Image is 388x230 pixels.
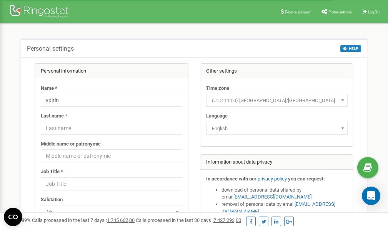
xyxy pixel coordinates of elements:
[209,95,345,106] span: (UTC-11:00) Pacific/Midway
[41,177,182,190] input: Job Title
[43,207,180,217] span: Mr.
[221,187,348,201] li: download of personal data shared by email ,
[136,217,241,223] span: Calls processed in the last 30 days :
[213,217,241,223] u: 7 427 293,00
[206,85,229,92] label: Time zone
[41,122,182,135] input: Last name
[41,205,182,218] span: Mr.
[209,123,345,134] span: English
[41,196,63,204] label: Salutation
[41,168,63,175] label: Job Title *
[328,10,352,14] span: Profile settings
[41,85,57,92] label: Name *
[4,208,22,226] button: Open CMP widget
[41,113,67,120] label: Last name *
[258,176,287,182] a: privacy policy
[285,10,311,14] span: Referral program
[27,45,74,52] h5: Personal settings
[340,45,361,52] button: HELP
[288,176,325,182] strong: you can request:
[200,155,353,170] div: Information about data privacy
[206,122,348,135] span: English
[32,217,135,223] span: Calls processed in the last 7 days :
[41,94,182,107] input: Name
[107,217,135,223] u: 1 745 662,00
[200,64,353,79] div: Other settings
[206,113,228,120] label: Language
[221,201,348,215] li: removal of personal data by email ,
[362,187,380,205] div: Open Intercom Messenger
[35,64,188,79] div: Personal information
[206,176,256,182] strong: In accordance with our
[41,149,182,162] input: Middle name or patronymic
[206,94,348,107] span: (UTC-11:00) Pacific/Midway
[41,141,101,148] label: Middle name or patronymic
[233,194,311,200] a: [EMAIL_ADDRESS][DOMAIN_NAME]
[368,10,380,14] span: Log Out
